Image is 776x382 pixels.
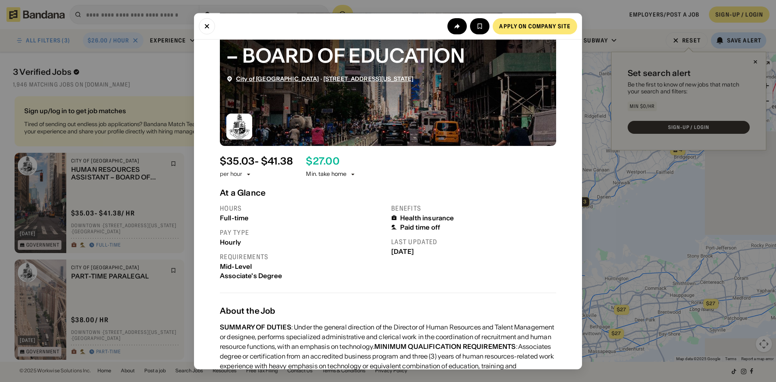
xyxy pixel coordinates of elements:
div: Associate's Degree [220,272,385,280]
div: $ 27.00 [306,156,339,167]
div: $ 35.03 - $41.38 [220,156,293,167]
div: · [236,76,414,82]
div: Health insurance [400,214,454,222]
div: Paid time off [400,224,440,231]
div: per hour [220,171,242,179]
div: Hours [220,204,385,213]
div: Requirements [220,253,385,261]
div: Pay type [220,228,385,237]
div: Mid-Level [220,263,385,270]
div: Benefits [391,204,556,213]
img: City of Stamford logo [226,114,252,139]
div: About the Job [220,306,556,316]
div: At a Glance [220,188,556,198]
div: Min. take home [306,171,356,179]
span: [STREET_ADDRESS][US_STATE] [323,75,414,82]
button: Close [199,18,215,34]
div: SUMMARY OF DUTIES [220,323,291,331]
span: City of [GEOGRAPHIC_DATA] [236,75,319,82]
div: Apply on company site [499,23,571,29]
div: Hourly [220,238,385,246]
div: HUMAN RESOURCES ASSISTANT – BOARD OF EDUCATION [226,15,550,69]
div: Last updated [391,238,556,247]
div: MINIMUM QUALIFICATION REQUIREMENTS [374,343,516,351]
div: [DATE] [391,248,556,255]
div: Full-time [220,214,385,222]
